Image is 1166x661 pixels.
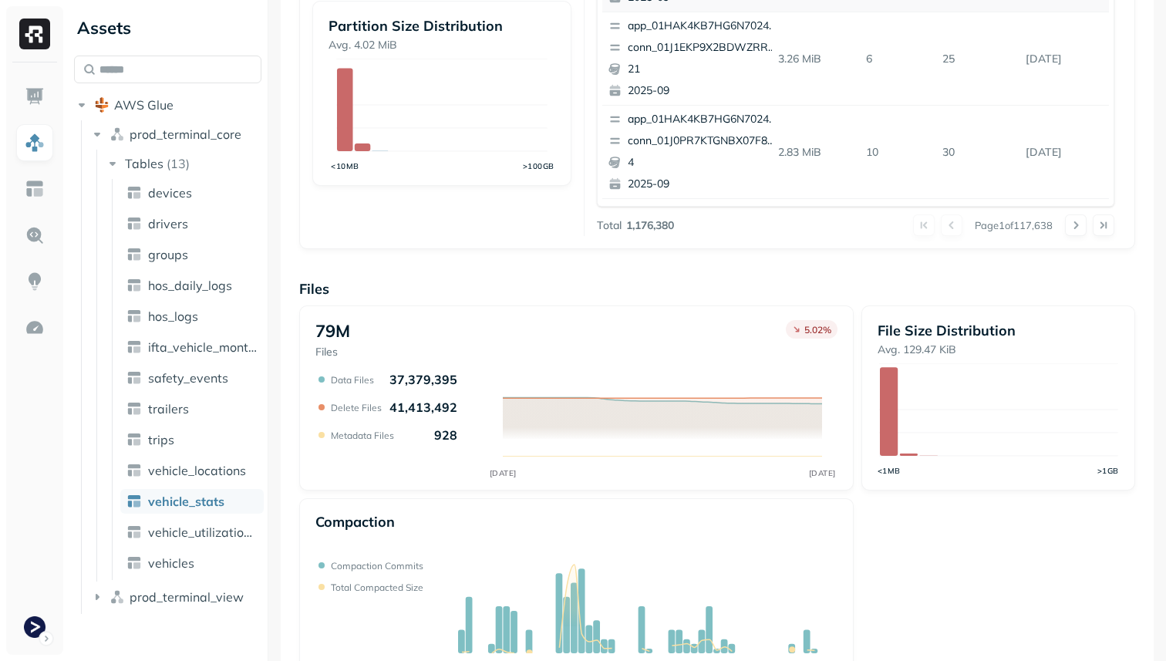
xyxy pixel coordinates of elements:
[148,247,188,262] span: groups
[331,430,394,441] p: Metadata Files
[602,12,784,105] button: app_01HAK4KB7HG6N7024210G3S8D5conn_01J1EKP9X2BDWZRR6X6WTMZ25J212025-09
[331,161,359,170] tspan: <10MB
[126,370,142,386] img: table
[878,466,901,475] tspan: <1MB
[628,133,777,149] p: conn_01J0PR7KTGNBX07F8EF6KF55W0
[126,494,142,509] img: table
[148,494,224,509] span: vehicle_stats
[120,242,264,267] a: groups
[120,520,264,545] a: vehicle_utilization_day
[772,46,861,73] p: 3.26 MiB
[148,185,192,201] span: devices
[804,324,831,336] p: 5.02 %
[1019,46,1109,73] p: Sep 12, 2025
[860,46,936,73] p: 6
[628,40,777,56] p: conn_01J1EKP9X2BDWZRR6X6WTMZ25J
[1097,466,1119,475] tspan: >1GB
[860,139,936,166] p: 10
[329,17,555,35] p: Partition Size Distribution
[331,402,382,413] p: Delete Files
[126,339,142,355] img: table
[628,62,777,77] p: 21
[331,582,423,593] p: Total compacted size
[167,156,190,171] p: ( 13 )
[126,555,142,571] img: table
[120,180,264,205] a: devices
[878,342,1119,357] p: Avg. 129.47 KiB
[936,139,1019,166] p: 30
[120,304,264,329] a: hos_logs
[120,366,264,390] a: safety_events
[597,218,622,233] p: Total
[148,555,194,571] span: vehicles
[602,199,784,292] button: app_01HAK4KB7HG6N7024210G3S8D5conn_01J06E930T9EM3X22S2MZNHB1P242025-09
[878,322,1119,339] p: File Size Distribution
[489,468,516,478] tspan: [DATE]
[628,155,777,170] p: 4
[126,524,142,540] img: table
[389,400,457,415] p: 41,413,492
[331,374,374,386] p: Data Files
[120,396,264,421] a: trailers
[130,589,244,605] span: prod_terminal_view
[126,309,142,324] img: table
[329,38,555,52] p: Avg. 4.02 MiB
[315,513,395,531] p: Compaction
[74,15,261,40] div: Assets
[148,278,232,293] span: hos_daily_logs
[125,156,163,171] span: Tables
[772,139,861,166] p: 2.83 MiB
[130,126,241,142] span: prod_terminal_core
[25,225,45,245] img: Query Explorer
[434,427,457,443] p: 928
[89,122,262,147] button: prod_terminal_core
[25,179,45,199] img: Asset Explorer
[120,335,264,359] a: ifta_vehicle_months
[114,97,174,113] span: AWS Glue
[126,185,142,201] img: table
[19,19,50,49] img: Ryft
[148,309,198,324] span: hos_logs
[110,126,125,142] img: namespace
[89,585,262,609] button: prod_terminal_view
[315,320,350,342] p: 79M
[120,427,264,452] a: trips
[148,401,189,416] span: trailers
[94,97,110,113] img: root
[120,211,264,236] a: drivers
[315,345,350,359] p: Files
[25,271,45,292] img: Insights
[626,218,674,233] p: 1,176,380
[389,372,457,387] p: 37,379,395
[808,468,835,478] tspan: [DATE]
[74,93,261,117] button: AWS Glue
[24,616,45,638] img: Terminal
[628,83,777,99] p: 2025-09
[148,463,246,478] span: vehicle_locations
[120,489,264,514] a: vehicle_stats
[126,432,142,447] img: table
[25,318,45,338] img: Optimization
[120,551,264,575] a: vehicles
[105,151,263,176] button: Tables(13)
[120,273,264,298] a: hos_daily_logs
[126,401,142,416] img: table
[126,247,142,262] img: table
[523,161,554,170] tspan: >100GB
[331,560,423,572] p: Compaction commits
[110,589,125,605] img: namespace
[628,177,777,192] p: 2025-09
[148,432,174,447] span: trips
[1019,139,1109,166] p: Sep 12, 2025
[148,339,258,355] span: ifta_vehicle_months
[975,218,1053,232] p: Page 1 of 117,638
[126,463,142,478] img: table
[126,278,142,293] img: table
[148,524,258,540] span: vehicle_utilization_day
[602,106,784,198] button: app_01HAK4KB7HG6N7024210G3S8D5conn_01J0PR7KTGNBX07F8EF6KF55W042025-09
[120,458,264,483] a: vehicle_locations
[936,46,1019,73] p: 25
[148,370,228,386] span: safety_events
[126,216,142,231] img: table
[148,216,188,231] span: drivers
